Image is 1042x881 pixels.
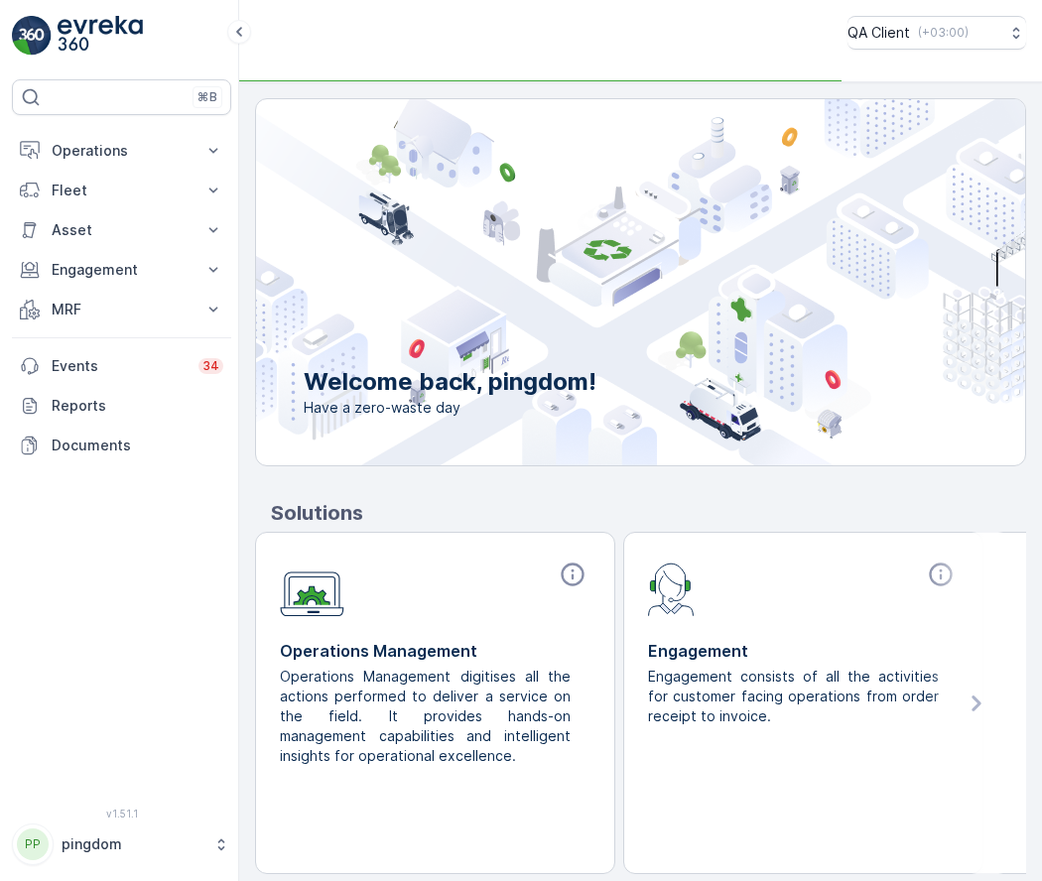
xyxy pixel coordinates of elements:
button: Engagement [12,250,231,290]
button: PPpingdom [12,823,231,865]
img: logo_light-DOdMpM7g.png [58,16,143,56]
p: pingdom [62,834,203,854]
img: module-icon [648,561,695,616]
p: Solutions [271,498,1026,528]
a: Reports [12,386,231,426]
p: Operations [52,141,192,161]
p: QA Client [847,23,910,43]
p: Operations Management digitises all the actions performed to deliver a service on the field. It p... [280,667,575,766]
p: ( +03:00 ) [918,25,969,41]
span: Have a zero-waste day [304,398,596,418]
button: MRF [12,290,231,329]
p: Asset [52,220,192,240]
button: Operations [12,131,231,171]
p: Engagement [52,260,192,280]
p: Fleet [52,181,192,200]
p: Engagement [648,639,959,663]
p: Documents [52,436,223,455]
p: Welcome back, pingdom! [304,366,596,398]
p: Operations Management [280,639,590,663]
p: Events [52,356,187,376]
img: module-icon [280,561,344,617]
p: 34 [202,358,219,374]
p: ⌘B [197,89,217,105]
span: v 1.51.1 [12,808,231,819]
a: Documents [12,426,231,465]
button: Fleet [12,171,231,210]
p: Engagement consists of all the activities for customer facing operations from order receipt to in... [648,667,943,726]
div: PP [17,828,49,860]
p: MRF [52,300,192,319]
img: logo [12,16,52,56]
button: Asset [12,210,231,250]
img: city illustration [167,99,1025,465]
button: QA Client(+03:00) [847,16,1026,50]
a: Events34 [12,346,231,386]
p: Reports [52,396,223,416]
